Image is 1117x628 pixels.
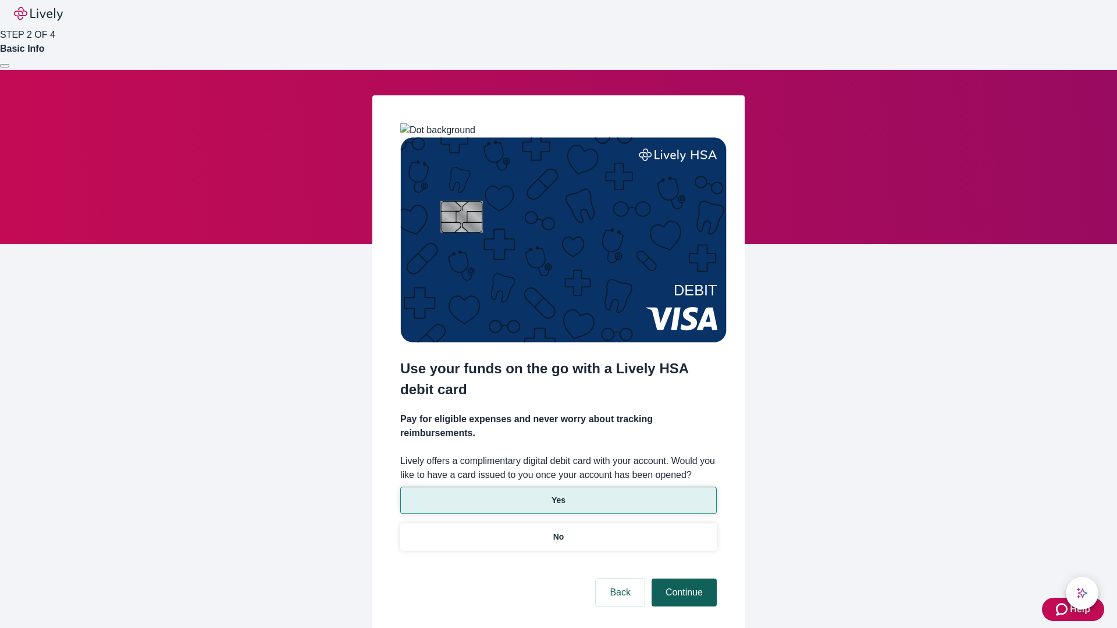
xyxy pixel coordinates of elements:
button: Zendesk support iconHelp [1042,598,1104,621]
p: No [553,531,564,543]
svg: Zendesk support icon [1056,602,1070,616]
svg: Lively AI Assistant [1076,587,1088,599]
button: No [400,523,717,551]
button: chat [1066,577,1098,609]
img: Lively [14,7,63,21]
img: Debit card [400,137,727,342]
button: Back [596,579,645,606]
button: Yes [400,487,717,514]
img: Dot background [400,123,475,137]
button: Continue [652,579,717,606]
h4: Pay for eligible expenses and never worry about tracking reimbursements. [400,412,717,440]
h2: Use your funds on the go with a Lively HSA debit card [400,358,717,400]
span: Help [1070,602,1090,616]
label: Lively offers a complimentary digital debit card with your account. Would you like to have a card... [400,454,717,482]
p: Yes [552,494,565,506]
